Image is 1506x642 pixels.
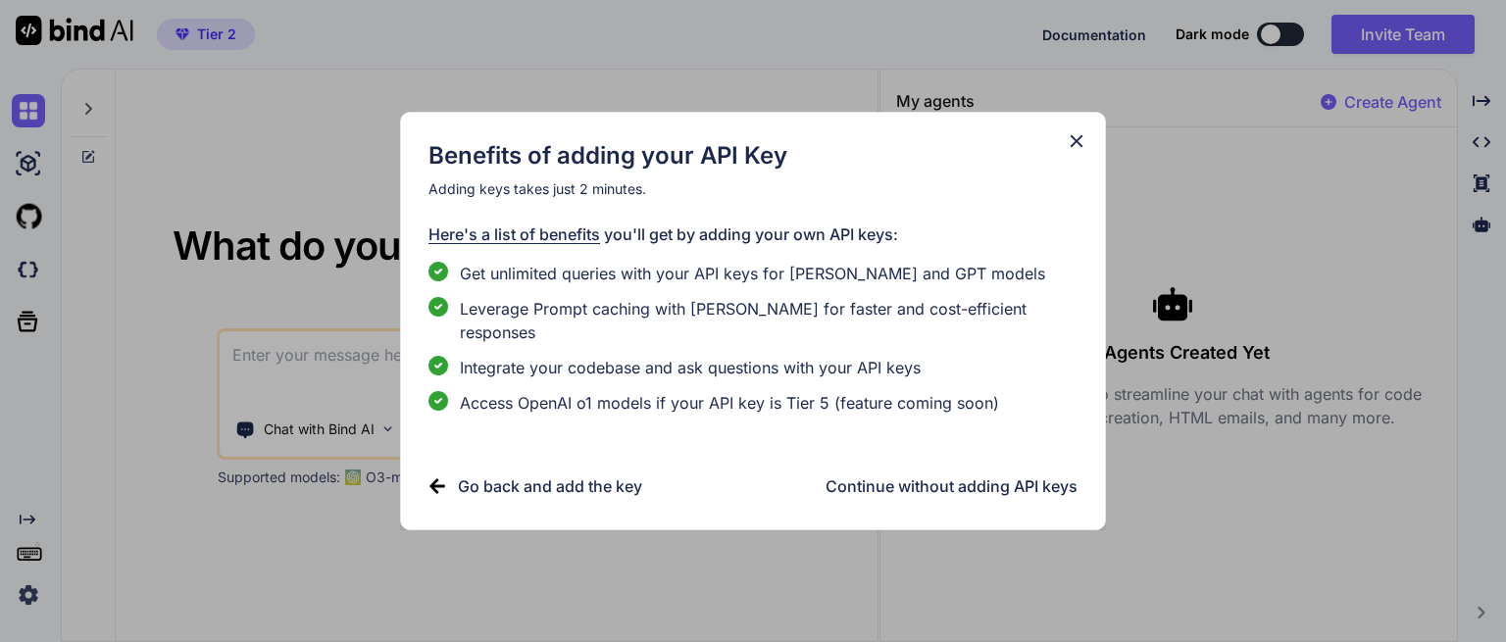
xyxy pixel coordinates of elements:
[460,297,1078,344] span: Leverage Prompt caching with [PERSON_NAME] for faster and cost-efficient responses
[428,224,600,244] span: Here's a list of benefits
[428,222,1078,246] h3: you'll get by adding your own API keys:
[458,474,642,498] h3: Go back and add the key
[826,474,1078,498] h3: Continue without adding API keys
[428,262,448,281] img: checklist
[428,179,1078,199] p: Adding keys takes just 2 minutes.
[428,140,1078,172] h1: Benefits of adding your API Key
[460,262,1045,285] p: Get unlimited queries with your API keys for [PERSON_NAME] and GPT models
[428,356,448,375] img: checklist
[428,391,448,411] img: checklist
[460,391,999,415] span: Access OpenAI o1 models if your API key is Tier 5 (feature coming soon)
[428,297,448,317] img: checklist
[460,356,921,379] span: Integrate your codebase and ask questions with your API keys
